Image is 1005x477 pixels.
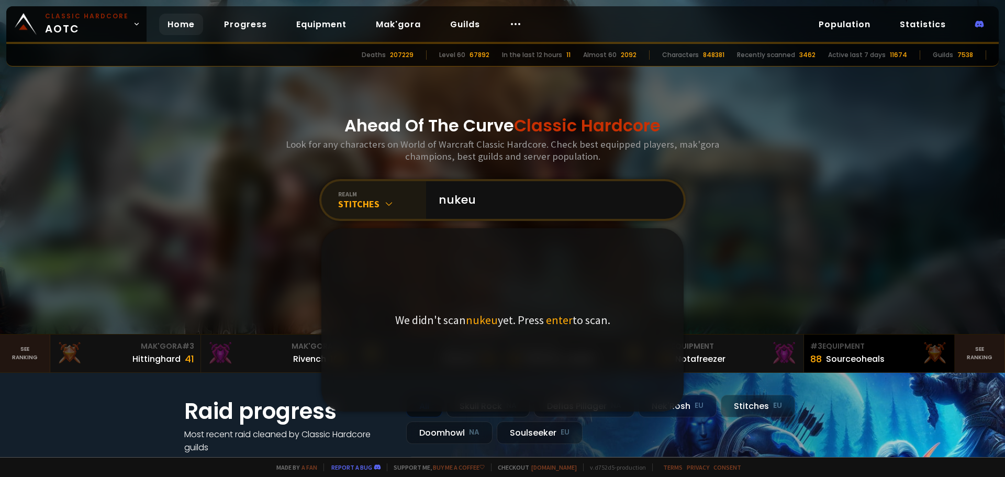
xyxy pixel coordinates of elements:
div: Almost 60 [583,50,617,60]
div: 11 [566,50,571,60]
div: Active last 7 days [828,50,886,60]
span: v. d752d5 - production [583,463,646,471]
div: Stitches [338,198,426,210]
a: [DOMAIN_NAME] [531,463,577,471]
a: #3Equipment88Sourceoheals [804,335,955,372]
div: 67892 [470,50,489,60]
span: # 3 [182,341,194,351]
div: In the last 12 hours [502,50,562,60]
a: Buy me a coffee [433,463,485,471]
span: # 3 [810,341,822,351]
a: Mak'Gora#3Hittinghard41 [50,335,201,372]
h1: Ahead Of The Curve [344,113,661,138]
div: Rivench [293,352,326,365]
div: Recently scanned [737,50,795,60]
a: Mak'Gora#2Rivench100 [201,335,352,372]
small: EU [695,401,703,411]
a: Equipment [288,14,355,35]
div: Mak'Gora [207,341,345,352]
span: enter [546,313,573,327]
div: Doomhowl [406,421,493,444]
div: 7538 [957,50,973,60]
h4: Most recent raid cleaned by Classic Hardcore guilds [184,428,394,454]
a: Terms [663,463,683,471]
span: Classic Hardcore [514,114,661,137]
div: Sourceoheals [826,352,885,365]
small: Classic Hardcore [45,12,129,21]
div: Equipment [660,341,797,352]
div: Hittinghard [132,352,181,365]
div: 11674 [890,50,907,60]
a: See all progress [184,454,252,467]
div: 3462 [799,50,816,60]
a: Privacy [687,463,709,471]
div: Nek'Rosh [639,395,717,417]
span: Made by [270,463,317,471]
div: Characters [662,50,699,60]
small: EU [561,427,569,438]
a: Guilds [442,14,488,35]
div: Mak'Gora [57,341,194,352]
div: 848381 [703,50,724,60]
a: Seeranking [955,335,1005,372]
a: Population [810,14,879,35]
div: 41 [185,352,194,366]
a: Progress [216,14,275,35]
div: Stitches [721,395,795,417]
a: a fan [301,463,317,471]
a: Home [159,14,203,35]
div: Level 60 [439,50,465,60]
div: realm [338,190,426,198]
h1: Raid progress [184,395,394,428]
p: We didn't scan yet. Press to scan. [395,313,610,327]
div: 2092 [621,50,636,60]
div: 88 [810,352,822,366]
input: Search a character... [432,181,671,219]
a: Consent [713,463,741,471]
small: NA [469,427,479,438]
a: Statistics [891,14,954,35]
div: Notafreezer [675,352,725,365]
a: Classic HardcoreAOTC [6,6,147,42]
div: 207229 [390,50,414,60]
span: Support me, [387,463,485,471]
a: Mak'gora [367,14,429,35]
span: nukeu [466,313,498,327]
small: EU [773,401,782,411]
div: Soulseeker [497,421,583,444]
div: Deaths [362,50,386,60]
h3: Look for any characters on World of Warcraft Classic Hardcore. Check best equipped players, mak'g... [282,138,723,162]
div: Equipment [810,341,948,352]
span: Checkout [491,463,577,471]
span: AOTC [45,12,129,37]
a: #2Equipment88Notafreezer [653,335,804,372]
a: Report a bug [331,463,372,471]
div: Guilds [933,50,953,60]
